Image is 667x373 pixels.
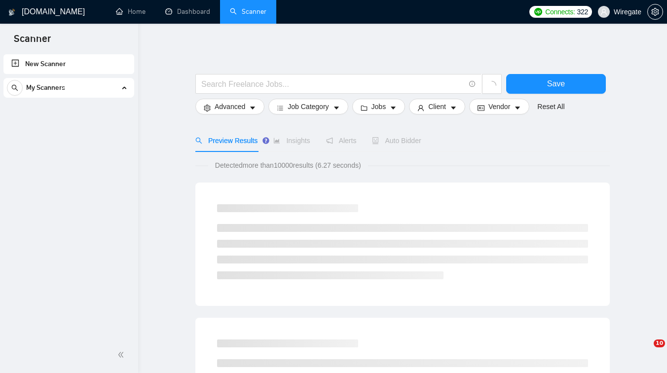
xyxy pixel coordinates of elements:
span: folder [361,104,368,112]
button: setting [647,4,663,20]
span: area-chart [273,137,280,144]
span: caret-down [390,104,397,112]
div: Tooltip anchor [261,136,270,145]
button: settingAdvancedcaret-down [195,99,264,114]
li: New Scanner [3,54,134,74]
span: bars [277,104,284,112]
li: My Scanners [3,78,134,102]
span: setting [204,104,211,112]
a: homeHome [116,7,146,16]
span: Save [547,77,565,90]
span: caret-down [249,104,256,112]
button: folderJobscaret-down [352,99,406,114]
a: New Scanner [11,54,126,74]
img: upwork-logo.png [534,8,542,16]
span: Detected more than 10000 results (6.27 seconds) [208,160,368,171]
a: dashboardDashboard [165,7,210,16]
span: My Scanners [26,78,65,98]
span: Client [428,101,446,112]
span: caret-down [450,104,457,112]
button: barsJob Categorycaret-down [268,99,348,114]
button: userClientcaret-down [409,99,465,114]
span: Connects: [545,6,575,17]
span: idcard [478,104,484,112]
span: Job Category [288,101,329,112]
span: caret-down [333,104,340,112]
span: double-left [117,350,127,360]
span: Insights [273,137,310,145]
span: loading [487,81,496,90]
span: user [417,104,424,112]
span: Preview Results [195,137,258,145]
span: Advanced [215,101,245,112]
a: searchScanner [230,7,266,16]
span: setting [648,8,663,16]
span: Scanner [6,32,59,52]
button: search [7,80,23,96]
a: setting [647,8,663,16]
span: Alerts [326,137,357,145]
span: info-circle [469,81,476,87]
span: robot [372,137,379,144]
span: user [600,8,607,15]
iframe: Intercom live chat [633,339,657,363]
span: Vendor [488,101,510,112]
span: search [195,137,202,144]
span: search [7,84,22,91]
span: 322 [577,6,588,17]
span: caret-down [514,104,521,112]
img: logo [8,4,15,20]
span: Jobs [371,101,386,112]
input: Search Freelance Jobs... [201,78,465,90]
span: Auto Bidder [372,137,421,145]
button: idcardVendorcaret-down [469,99,529,114]
a: Reset All [537,101,564,112]
button: Save [506,74,606,94]
span: 10 [654,339,665,347]
span: notification [326,137,333,144]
